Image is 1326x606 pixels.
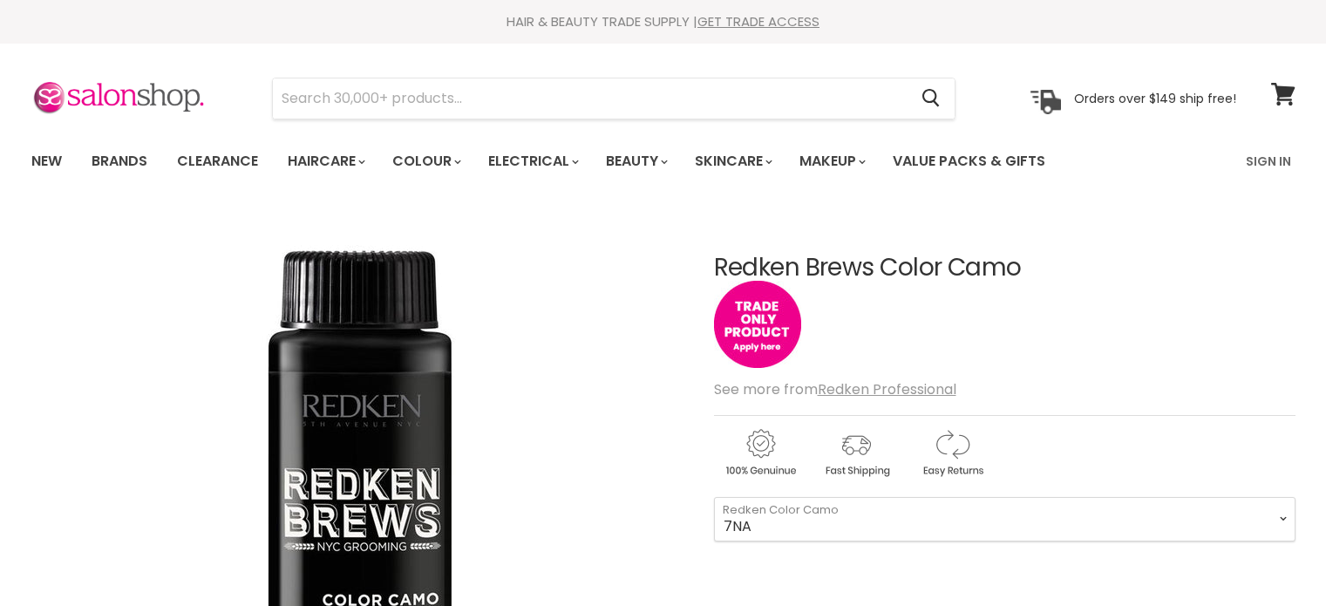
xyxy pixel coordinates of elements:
[682,143,783,180] a: Skincare
[1074,90,1236,106] p: Orders over $149 ship free!
[10,13,1317,31] div: HAIR & BEAUTY TRADE SUPPLY |
[164,143,271,180] a: Clearance
[908,78,955,119] button: Search
[275,143,376,180] a: Haircare
[714,255,1295,282] h1: Redken Brews Color Camo
[818,379,956,399] a: Redken Professional
[78,143,160,180] a: Brands
[714,379,956,399] span: See more from
[810,426,902,480] img: shipping.gif
[593,143,678,180] a: Beauty
[697,12,819,31] a: GET TRADE ACCESS
[880,143,1058,180] a: Value Packs & Gifts
[272,78,955,119] form: Product
[18,136,1147,187] ul: Main menu
[1235,143,1302,180] a: Sign In
[10,136,1317,187] nav: Main
[18,143,75,180] a: New
[475,143,589,180] a: Electrical
[906,426,998,480] img: returns.gif
[714,281,801,368] img: tradeonly_small.jpg
[273,78,908,119] input: Search
[714,426,806,480] img: genuine.gif
[379,143,472,180] a: Colour
[786,143,876,180] a: Makeup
